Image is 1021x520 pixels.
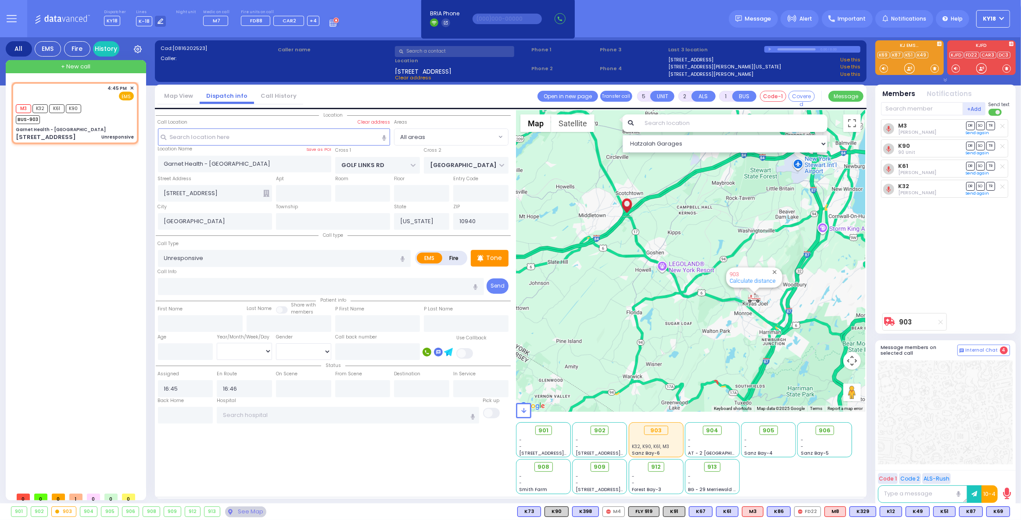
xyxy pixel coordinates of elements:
span: EMS [119,92,134,100]
span: K61 [49,104,64,113]
span: - [519,443,522,450]
span: [STREET_ADDRESS][PERSON_NAME] [576,450,659,456]
div: K12 [880,506,902,517]
div: 912 [185,507,201,516]
span: Location [319,112,347,118]
input: Search member [881,102,963,115]
label: Fire [442,253,466,264]
span: [STREET_ADDRESS][PERSON_NAME] [576,486,659,493]
label: Township [276,203,298,210]
span: [STREET_ADDRESS] [395,67,451,74]
span: K32 [32,104,48,113]
span: - [519,473,522,480]
span: All areas [394,129,496,145]
span: K90 [66,104,81,113]
span: - [632,473,634,480]
button: Drag Pegman onto the map to open Street View [843,384,861,401]
div: FD22 [794,506,821,517]
img: Google [518,400,547,412]
span: K32, K90, K61, M3 [632,443,669,450]
label: KJFD [947,43,1016,50]
div: K87 [959,506,983,517]
button: +Add [963,102,986,115]
div: 902 [31,507,48,516]
button: BUS [732,91,756,102]
div: ALS [742,506,763,517]
button: Send [487,278,509,294]
div: 904 [80,507,97,516]
div: K69 [986,506,1010,517]
div: Fire [64,41,90,57]
label: From Scene [335,370,362,378]
span: TR [986,142,995,150]
div: K86 [767,506,791,517]
label: Fire units on call [241,10,319,15]
span: All areas [394,128,508,145]
div: All [6,41,32,57]
a: 903 [899,319,912,325]
div: BLS [849,506,876,517]
span: 909 [594,463,605,471]
label: Destination [394,370,420,378]
span: TR [986,162,995,170]
a: K49 [916,52,928,58]
span: Important [838,15,866,23]
a: K69 [878,52,890,58]
span: Phone 3 [600,46,665,53]
span: M3 [16,104,31,113]
p: Tone [486,253,502,263]
span: Notifications [891,15,926,23]
img: Logo [35,13,93,24]
label: Apt [276,175,284,182]
span: 0 [52,494,65,500]
span: M7 [213,17,220,24]
button: Show street map [520,114,551,132]
span: Call type [319,232,347,239]
a: 903 [730,271,739,278]
a: [STREET_ADDRESS][PERSON_NAME][US_STATE] [668,63,781,71]
div: Year/Month/Week/Day [217,334,272,341]
input: Search location here [158,128,390,145]
span: SO [976,182,985,190]
label: Turn off text [989,108,1003,117]
a: Send again [966,191,989,196]
label: City [158,203,167,210]
span: 0 [34,494,47,500]
div: K329 [849,506,876,517]
span: Alert [799,15,812,23]
a: K90 [898,142,910,149]
label: Last Name [247,305,272,312]
a: [STREET_ADDRESS][PERSON_NAME] [668,71,753,78]
img: message.svg [735,15,742,22]
button: Show satellite imagery [551,114,595,132]
span: DR [966,142,975,150]
button: Close [770,268,779,276]
div: 908 [143,507,160,516]
span: members [291,309,313,315]
a: Send again [966,130,989,135]
div: M3 [742,506,763,517]
span: Patient info [316,297,351,303]
label: State [394,203,406,210]
div: See map [225,506,266,517]
div: Garnet Health - [GEOGRAPHIC_DATA] [16,126,106,133]
span: BUS-903 [16,115,40,124]
span: Phone 2 [531,65,597,72]
span: - [576,443,578,450]
div: K90 [545,506,569,517]
div: BLS [906,506,930,517]
label: Last 3 location [668,46,764,53]
button: Code 1 [878,473,898,484]
label: EMS [417,253,442,264]
label: Back Home [158,397,184,404]
a: M3 [898,122,907,129]
a: K32 [898,183,909,189]
div: BLS [959,506,983,517]
span: - [745,443,747,450]
span: Phone 1 [531,46,597,53]
span: + New call [61,62,90,71]
label: Night unit [176,10,196,15]
button: Code 2 [899,473,921,484]
span: Moses Witriol [898,189,936,196]
span: All areas [400,133,425,142]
